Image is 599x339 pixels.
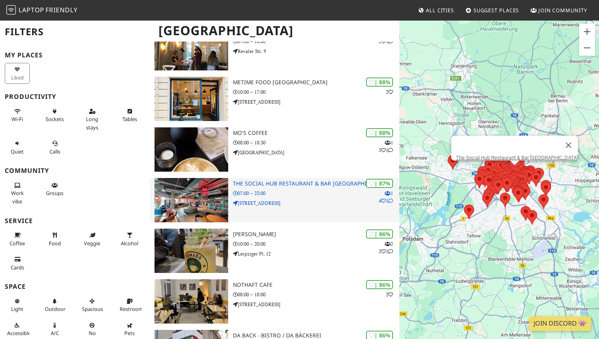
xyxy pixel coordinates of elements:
a: Ormado Kaffeehaus | 86% 221 [PERSON_NAME] 10:00 – 20:00 Leipziger Pl. 12 [150,229,399,273]
span: Alcohol [121,240,138,247]
h3: Space [5,283,145,290]
button: Alcohol [117,229,142,250]
span: Video/audio calls [50,148,60,155]
button: Work vibe [5,179,30,208]
button: Restroom [117,295,142,316]
h3: NOTHAFT CAFE [233,282,399,288]
button: Wi-Fi [5,105,30,126]
span: Quiet [11,148,24,155]
button: Outdoor [42,295,67,316]
a: LaptopFriendly LaptopFriendly [6,4,78,17]
button: Zoom in [579,24,595,40]
button: Tables [117,105,142,126]
img: LaptopFriendly [6,5,16,15]
a: NOTHAFT CAFE | 86% 2 NOTHAFT CAFE 08:00 – 18:00 [STREET_ADDRESS] [150,279,399,324]
h3: Community [5,167,145,174]
button: Cards [5,253,30,274]
p: Leipziger Pl. 12 [233,250,399,258]
span: Work-friendly tables [122,116,137,123]
p: 07:00 – 23:00 [233,189,399,197]
span: Accessible [7,330,31,337]
a: All Cities [415,3,457,17]
span: Join Community [538,7,587,14]
button: Long stays [80,105,105,134]
h2: Filters [5,20,145,44]
button: Veggie [80,229,105,250]
div: | 87% [366,179,393,188]
h1: [GEOGRAPHIC_DATA] [152,20,398,42]
p: [STREET_ADDRESS] [233,199,399,207]
p: [STREET_ADDRESS] [233,98,399,106]
p: 2 [386,291,393,298]
a: Suggest Places [462,3,523,17]
img: metime food Berlin [155,77,228,121]
span: Group tables [46,189,63,197]
button: Quiet [5,137,30,158]
p: 08:00 – 18:30 [233,139,399,146]
button: Zoom out [579,40,595,56]
button: Sockets [42,105,67,126]
div: | 88% [366,78,393,87]
a: The Social Hub Restaurant & Bar [GEOGRAPHIC_DATA] [456,155,578,161]
h3: [PERSON_NAME] [233,231,399,238]
div: | 88% [366,128,393,137]
span: Laptop [19,6,44,14]
button: Food [42,229,67,250]
span: Spacious [82,305,103,312]
img: Ormado Kaffeehaus [155,229,228,273]
a: Mo's Coffee | 88% 151 Mo's Coffee 08:00 – 18:30 [GEOGRAPHIC_DATA] [150,127,399,172]
h3: My Places [5,51,145,59]
h3: Productivity [5,93,145,100]
p: 10:00 – 17:00 [233,88,399,96]
span: Food [49,240,61,247]
p: 2 2 1 [379,240,393,255]
h3: Da Back - Bistro / Da Bäckerei [233,332,399,339]
span: Natural light [11,305,23,312]
p: 1 5 1 [379,139,393,154]
a: metime food Berlin | 88% 2 metime food [GEOGRAPHIC_DATA] 10:00 – 17:00 [STREET_ADDRESS] [150,77,399,121]
p: 1 4 1 [379,189,393,205]
a: The Social Hub Restaurant & Bar Berlin | 87% 141 The Social Hub Restaurant & Bar [GEOGRAPHIC_DATA... [150,178,399,222]
span: Power sockets [46,116,64,123]
button: Close [559,136,578,155]
span: Veggie [84,240,100,247]
span: People working [11,189,24,205]
a: Join Community [527,3,590,17]
img: The Social Hub Restaurant & Bar Berlin [155,178,228,222]
div: | 86% [366,280,393,289]
span: Stable Wi-Fi [11,116,23,123]
span: Restroom [120,305,143,312]
span: Suggest Places [473,7,519,14]
button: Coffee [5,229,30,250]
h3: Mo's Coffee [233,130,399,136]
h3: metime food [GEOGRAPHIC_DATA] [233,79,399,86]
span: Credit cards [11,264,24,271]
p: [STREET_ADDRESS] [233,301,399,308]
span: Friendly [46,6,77,14]
button: Spacious [80,295,105,316]
span: Air conditioned [51,330,59,337]
h3: Service [5,217,145,225]
p: [GEOGRAPHIC_DATA] [233,149,399,156]
span: Coffee [10,240,25,247]
span: Long stays [86,116,98,131]
h3: The Social Hub Restaurant & Bar [GEOGRAPHIC_DATA] [233,180,399,187]
p: Revaler Str. 9 [233,47,399,55]
span: All Cities [426,7,454,14]
img: NOTHAFT CAFE [155,279,228,324]
img: Mo's Coffee [155,127,228,172]
button: Light [5,295,30,316]
button: Calls [42,137,67,158]
p: 08:00 – 18:00 [233,291,399,298]
div: | 86% [366,229,393,239]
span: Outdoor area [45,305,65,312]
button: Groups [42,179,67,200]
span: Pet friendly [124,330,135,337]
p: 2 [386,88,393,96]
p: 10:00 – 20:00 [233,240,399,248]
